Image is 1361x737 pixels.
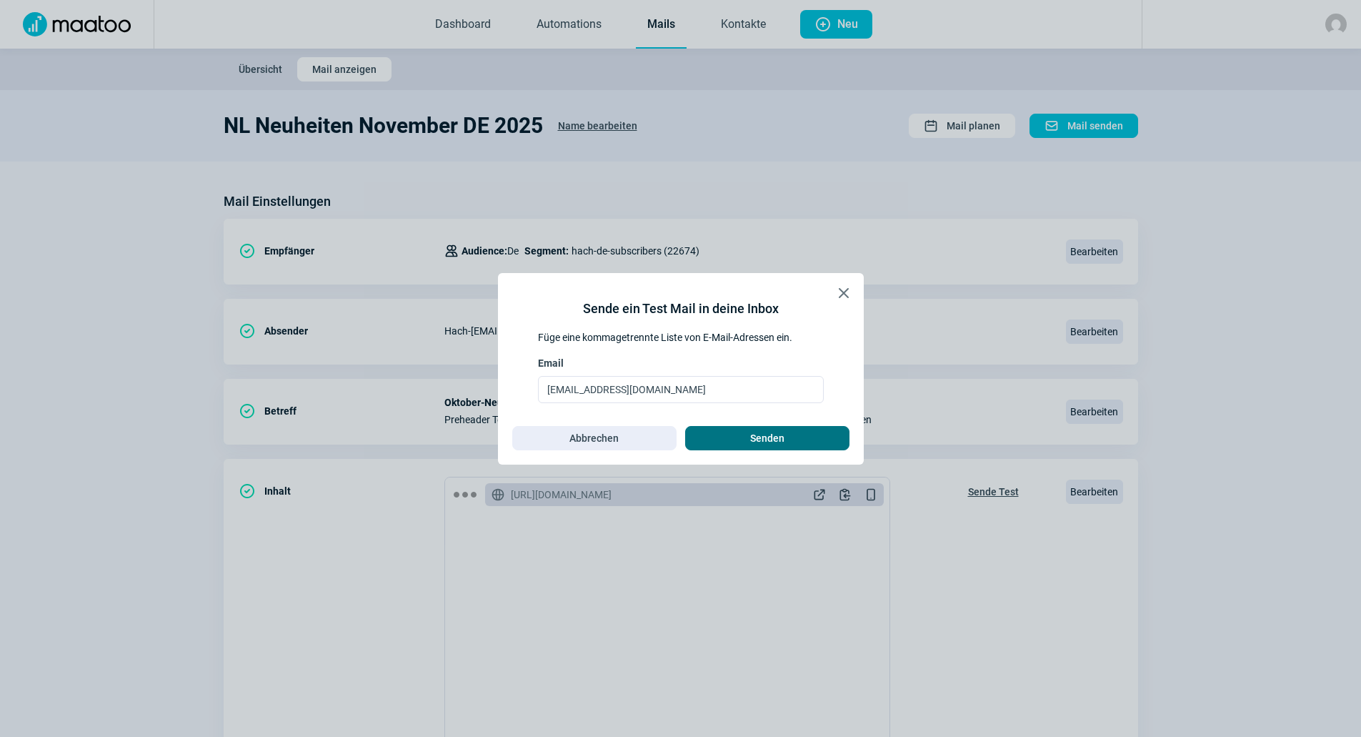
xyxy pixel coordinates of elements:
input: Email [538,376,824,403]
span: Senden [750,427,784,450]
span: Email [538,356,564,370]
button: Abbrechen [512,426,677,450]
button: Senden [685,426,849,450]
div: Füge eine kommagetrennte Liste von E-Mail-Adressen ein. [538,330,824,345]
span: Abbrechen [569,427,619,450]
div: Sende ein Test Mail in deine Inbox [583,299,779,319]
